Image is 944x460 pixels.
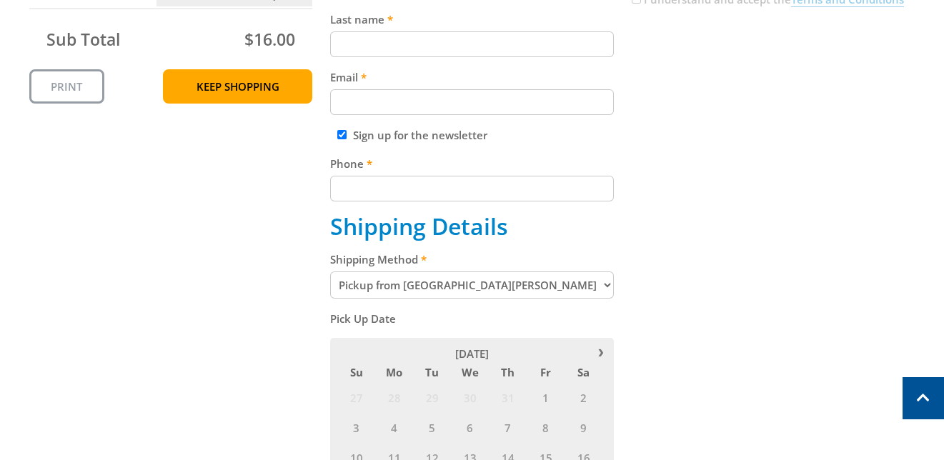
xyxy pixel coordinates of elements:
[490,413,526,441] span: 7
[376,363,412,381] span: Mo
[330,11,614,28] label: Last name
[455,346,489,361] span: [DATE]
[330,69,614,86] label: Email
[527,383,564,411] span: 1
[490,363,526,381] span: Th
[330,31,614,57] input: Please enter your last name.
[330,310,614,327] label: Pick Up Date
[376,413,412,441] span: 4
[565,363,602,381] span: Sa
[414,383,450,411] span: 29
[565,413,602,441] span: 9
[244,28,295,51] span: $16.00
[29,69,104,104] a: Print
[330,213,614,240] h2: Shipping Details
[46,28,120,51] span: Sub Total
[376,383,412,411] span: 28
[414,413,450,441] span: 5
[338,363,374,381] span: Su
[338,413,374,441] span: 3
[452,413,488,441] span: 6
[338,383,374,411] span: 27
[414,363,450,381] span: Tu
[330,89,614,115] input: Please enter your email address.
[565,383,602,411] span: 2
[527,363,564,381] span: Fr
[527,413,564,441] span: 8
[490,383,526,411] span: 31
[452,363,488,381] span: We
[330,251,614,268] label: Shipping Method
[330,271,614,299] select: Please select a shipping method.
[330,176,614,201] input: Please enter your telephone number.
[163,69,312,104] a: Keep Shopping
[330,155,614,172] label: Phone
[353,128,487,142] label: Sign up for the newsletter
[452,383,488,411] span: 30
